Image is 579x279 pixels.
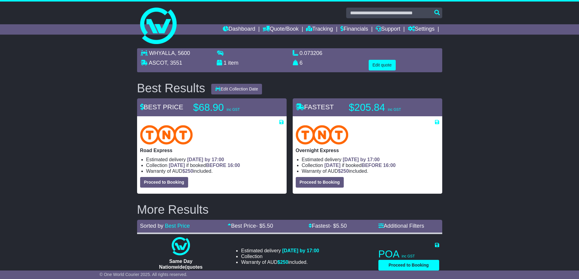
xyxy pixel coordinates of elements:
a: Support [376,24,400,35]
li: Collection [146,162,284,168]
span: item [228,60,239,66]
div: Best Results [134,81,209,95]
button: Proceed to Booking [140,177,188,188]
p: $68.90 [193,101,269,114]
span: Sorted by [140,223,164,229]
span: 0.073206 [300,50,322,56]
span: ASCOT [149,60,167,66]
span: , 5600 [175,50,190,56]
span: , 3551 [167,60,182,66]
span: [DATE] [324,163,340,168]
span: 5.50 [262,223,273,229]
li: Estimated delivery [146,157,284,162]
img: One World Courier: Same Day Nationwide(quotes take 0.5-1 hour) [172,237,190,255]
span: - $ [330,223,347,229]
span: Same Day Nationwide(quotes take 0.5-1 hour) [159,259,202,275]
button: Edit quote [369,60,396,70]
span: inc GST [227,107,240,112]
a: Best Price [165,223,190,229]
span: [DATE] by 17:00 [187,157,224,162]
a: Settings [408,24,435,35]
button: Proceed to Booking [378,260,439,270]
span: FASTEST [296,103,334,111]
h2: More Results [137,203,442,216]
a: Quote/Book [263,24,298,35]
p: POA [378,248,439,260]
span: BEFORE [206,163,226,168]
p: Road Express [140,148,284,153]
button: Proceed to Booking [296,177,344,188]
span: 250 [341,168,349,174]
span: - $ [256,223,273,229]
span: 250 [280,260,288,265]
button: Edit Collection Date [211,84,262,94]
span: 5.50 [336,223,347,229]
span: WHYALLA [149,50,175,56]
a: Fastest- $5.50 [308,223,347,229]
span: 16:00 [228,163,240,168]
li: Estimated delivery [302,157,439,162]
span: BEST PRICE [140,103,183,111]
li: Collection [302,162,439,168]
span: $ [277,260,288,265]
span: 16:00 [383,163,396,168]
span: 1 [224,60,227,66]
span: $ [182,168,193,174]
span: [DATE] [169,163,185,168]
a: Additional Filters [378,223,424,229]
li: Collection [241,253,319,259]
li: Warranty of AUD included. [241,259,319,265]
img: TNT Domestic: Road Express [140,125,193,145]
a: Best Price- $5.50 [228,223,273,229]
span: 250 [185,168,193,174]
a: Dashboard [223,24,255,35]
li: Estimated delivery [241,248,319,253]
span: 6 [300,60,303,66]
img: TNT Domestic: Overnight Express [296,125,349,145]
span: if booked [169,163,240,168]
li: Warranty of AUD included. [146,168,284,174]
span: [DATE] by 17:00 [282,248,319,253]
span: © One World Courier 2025. All rights reserved. [100,272,188,277]
span: if booked [324,163,395,168]
span: $ [338,168,349,174]
span: inc GST [388,107,401,112]
span: BEFORE [362,163,382,168]
li: Warranty of AUD included. [302,168,439,174]
p: Overnight Express [296,148,439,153]
a: Tracking [306,24,333,35]
p: $205.84 [349,101,425,114]
span: inc GST [402,254,415,258]
a: Financials [340,24,368,35]
span: [DATE] by 17:00 [343,157,380,162]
